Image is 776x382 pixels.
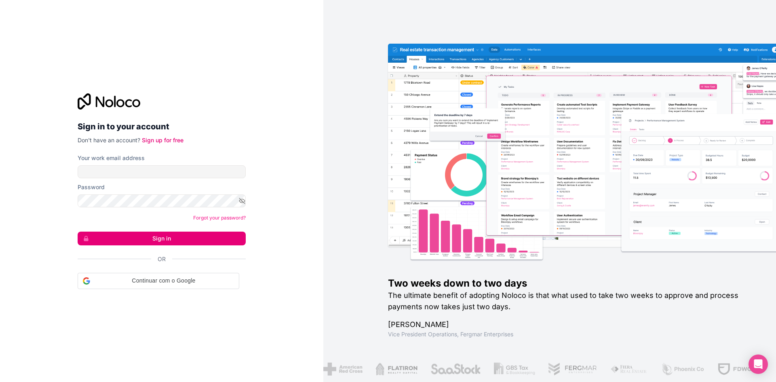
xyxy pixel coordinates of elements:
[78,154,145,162] label: Your work email address
[422,363,473,376] img: /assets/saastock-C6Zbiodz.png
[158,255,166,263] span: Or
[193,215,246,221] a: Forgot your password?
[652,363,696,376] img: /assets/phoenix-BREaitsQ.png
[78,183,105,191] label: Password
[388,290,750,312] h2: The ultimate benefit of adopting Noloco is that what used to take two weeks to approve and proces...
[485,363,527,376] img: /assets/gbstax-C-GtDUiK.png
[709,363,756,376] img: /assets/fdworks-Bi04fVtw.png
[388,277,750,290] h1: Two weeks down to two days
[142,137,183,144] a: Sign up for free
[78,273,239,289] div: Continuar com o Google
[78,119,246,134] h2: Sign in to your account
[749,355,768,374] div: Open Intercom Messenger
[540,363,589,376] img: /assets/fergmar-CudnrXN5.png
[78,232,246,245] button: Sign in
[367,363,409,376] img: /assets/flatiron-C8eUkumj.png
[602,363,640,376] img: /assets/fiera-fwj2N5v4.png
[78,165,246,178] input: Email address
[78,137,140,144] span: Don't have an account?
[388,330,750,338] h1: Vice President Operations , Fergmar Enterprises
[93,276,234,285] span: Continuar com o Google
[78,194,246,207] input: Password
[388,319,750,330] h1: [PERSON_NAME]
[315,363,354,376] img: /assets/american-red-cross-BAupjrZR.png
